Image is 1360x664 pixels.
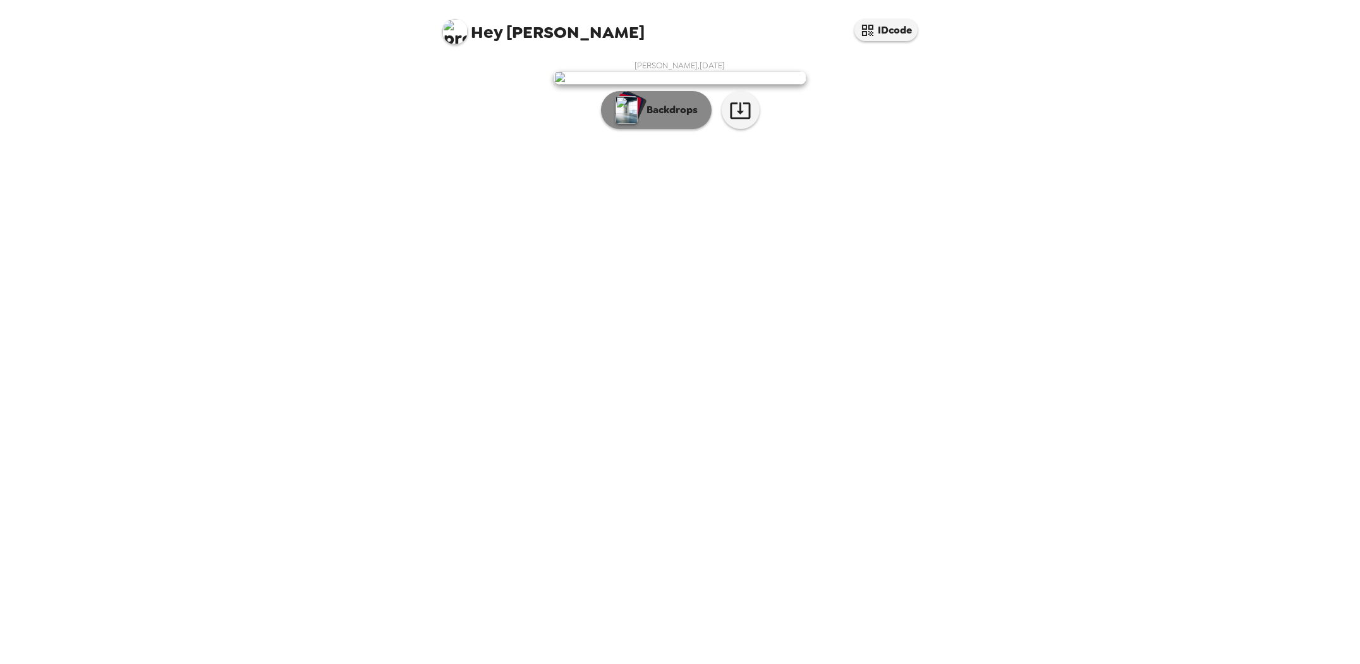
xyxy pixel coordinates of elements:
[635,60,726,71] span: [PERSON_NAME] , [DATE]
[641,102,698,118] p: Backdrops
[442,13,645,41] span: [PERSON_NAME]
[471,21,502,44] span: Hey
[554,71,806,85] img: user
[854,19,918,41] button: IDcode
[442,19,468,44] img: profile pic
[601,91,712,129] button: Backdrops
